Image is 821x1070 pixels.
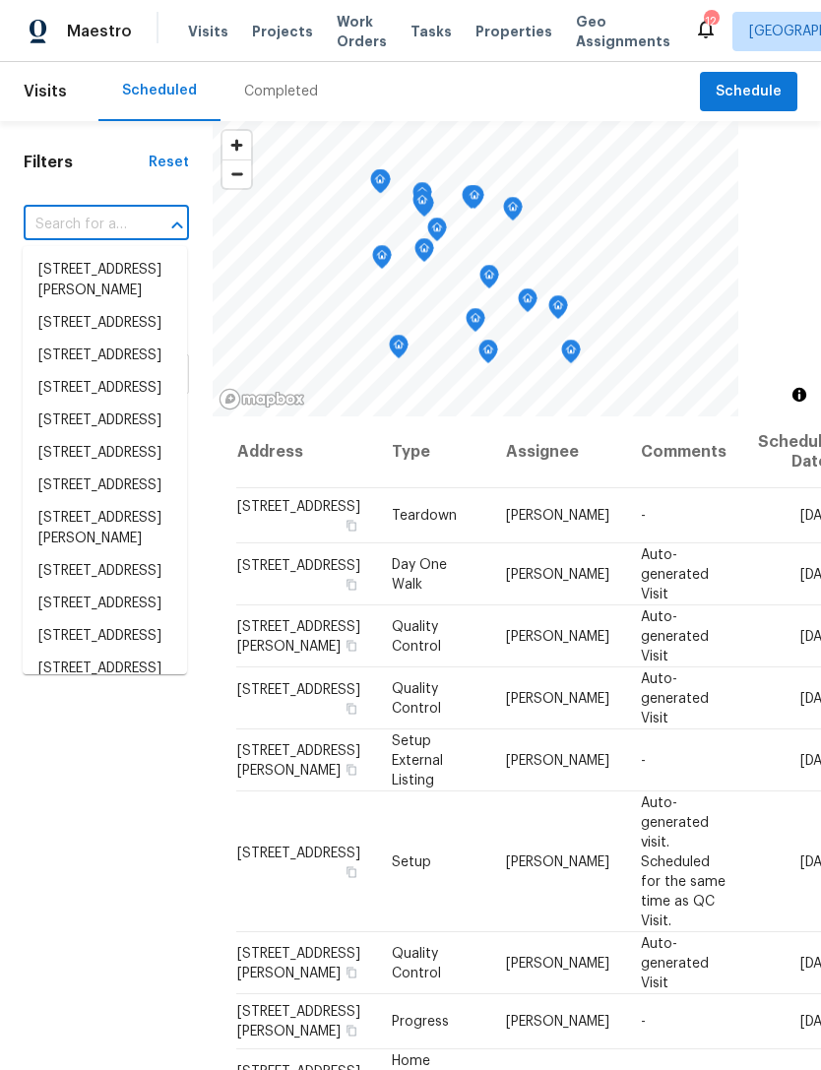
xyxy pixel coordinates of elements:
[506,1015,609,1029] span: [PERSON_NAME]
[641,795,726,927] span: Auto-generated visit. Scheduled for the same time as QC Visit.
[163,212,191,239] button: Close
[149,153,189,172] div: Reset
[237,619,360,653] span: [STREET_ADDRESS][PERSON_NAME]
[490,416,625,488] th: Assignee
[23,653,187,706] li: [STREET_ADDRESS][PERSON_NAME]
[506,691,609,705] span: [PERSON_NAME]
[23,372,187,405] li: [STREET_ADDRESS]
[518,288,537,319] div: Map marker
[23,307,187,340] li: [STREET_ADDRESS]
[479,265,499,295] div: Map marker
[641,1015,646,1029] span: -
[625,416,742,488] th: Comments
[465,185,484,216] div: Map marker
[219,388,305,410] a: Mapbox homepage
[392,509,457,523] span: Teardown
[392,557,447,591] span: Day One Walk
[222,160,251,188] span: Zoom out
[412,190,432,220] div: Map marker
[236,416,376,488] th: Address
[372,245,392,276] div: Map marker
[392,946,441,979] span: Quality Control
[23,555,187,588] li: [STREET_ADDRESS]
[716,80,782,104] span: Schedule
[252,22,313,41] span: Projects
[222,131,251,159] button: Zoom in
[412,182,432,213] div: Map marker
[23,405,187,437] li: [STREET_ADDRESS]
[788,383,811,407] button: Toggle attribution
[376,416,490,488] th: Type
[641,936,709,989] span: Auto-generated Visit
[237,1005,360,1039] span: [STREET_ADDRESS][PERSON_NAME]
[561,340,581,370] div: Map marker
[23,340,187,372] li: [STREET_ADDRESS]
[414,238,434,269] div: Map marker
[237,682,360,696] span: [STREET_ADDRESS]
[389,335,409,365] div: Map marker
[222,159,251,188] button: Zoom out
[478,340,498,370] div: Map marker
[343,699,360,717] button: Copy Address
[343,517,360,535] button: Copy Address
[641,753,646,767] span: -
[343,760,360,778] button: Copy Address
[641,509,646,523] span: -
[237,846,360,859] span: [STREET_ADDRESS]
[24,70,67,113] span: Visits
[427,218,447,248] div: Map marker
[506,567,609,581] span: [PERSON_NAME]
[506,753,609,767] span: [PERSON_NAME]
[337,12,387,51] span: Work Orders
[213,121,738,416] canvas: Map
[343,862,360,880] button: Copy Address
[462,185,481,216] div: Map marker
[122,81,197,100] div: Scheduled
[24,210,134,240] input: Search for an address...
[548,295,568,326] div: Map marker
[237,946,360,979] span: [STREET_ADDRESS][PERSON_NAME]
[370,169,390,200] div: Map marker
[392,854,431,868] span: Setup
[237,743,360,777] span: [STREET_ADDRESS][PERSON_NAME]
[793,384,805,406] span: Toggle attribution
[466,308,485,339] div: Map marker
[343,963,360,980] button: Copy Address
[23,588,187,620] li: [STREET_ADDRESS]
[641,609,709,662] span: Auto-generated Visit
[23,502,187,555] li: [STREET_ADDRESS][PERSON_NAME]
[188,22,228,41] span: Visits
[343,1022,360,1039] button: Copy Address
[343,575,360,593] button: Copy Address
[23,470,187,502] li: [STREET_ADDRESS]
[392,733,443,787] span: Setup External Listing
[641,671,709,724] span: Auto-generated Visit
[700,72,797,112] button: Schedule
[67,22,132,41] span: Maestro
[24,153,149,172] h1: Filters
[506,956,609,970] span: [PERSON_NAME]
[503,197,523,227] div: Map marker
[576,12,670,51] span: Geo Assignments
[237,500,360,514] span: [STREET_ADDRESS]
[392,681,441,715] span: Quality Control
[641,547,709,600] span: Auto-generated Visit
[475,22,552,41] span: Properties
[23,254,187,307] li: [STREET_ADDRESS][PERSON_NAME]
[392,1015,449,1029] span: Progress
[506,509,609,523] span: [PERSON_NAME]
[237,558,360,572] span: [STREET_ADDRESS]
[410,25,452,38] span: Tasks
[343,636,360,654] button: Copy Address
[23,437,187,470] li: [STREET_ADDRESS]
[244,82,318,101] div: Completed
[23,620,187,653] li: [STREET_ADDRESS]
[506,854,609,868] span: [PERSON_NAME]
[704,12,718,31] div: 12
[392,619,441,653] span: Quality Control
[506,629,609,643] span: [PERSON_NAME]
